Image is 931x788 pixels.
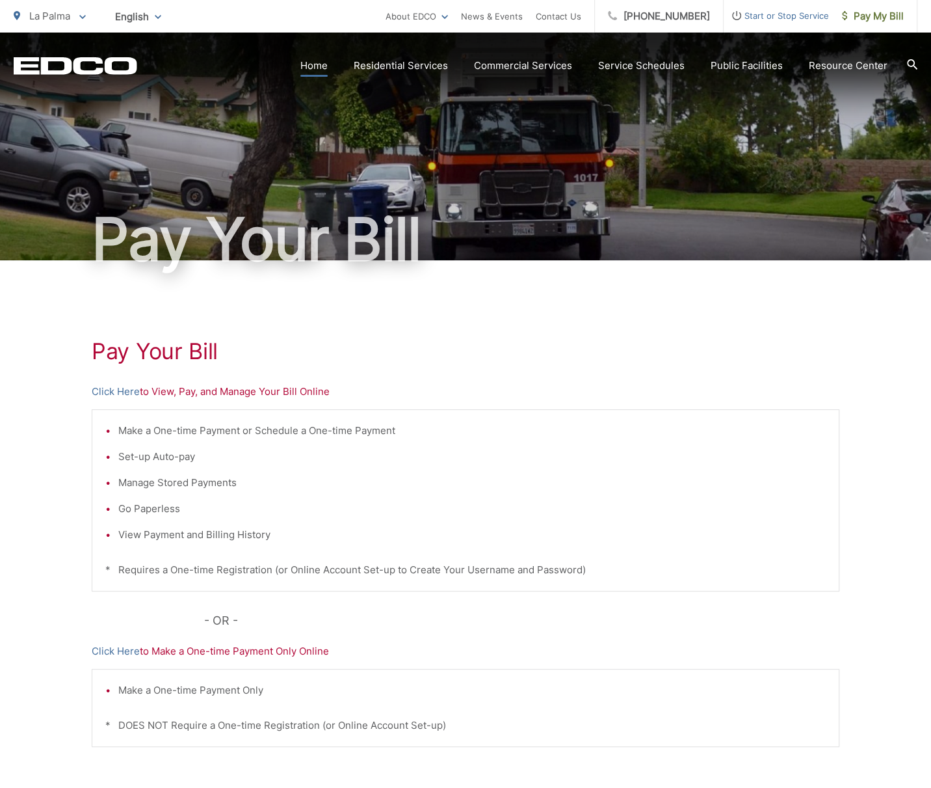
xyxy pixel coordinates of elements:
a: Public Facilities [711,58,783,74]
a: Resource Center [809,58,887,74]
a: EDCD logo. Return to the homepage. [14,57,137,75]
p: to Make a One-time Payment Only Online [92,644,839,659]
span: La Palma [29,10,70,22]
a: Residential Services [354,58,448,74]
a: Home [300,58,328,74]
li: View Payment and Billing History [118,527,826,543]
li: Manage Stored Payments [118,475,826,491]
p: * Requires a One-time Registration (or Online Account Set-up to Create Your Username and Password) [105,562,826,578]
p: - OR - [204,611,840,631]
a: Commercial Services [474,58,572,74]
a: Service Schedules [598,58,685,74]
a: About EDCO [386,8,448,24]
h1: Pay Your Bill [92,338,839,364]
span: English [105,5,171,28]
a: Contact Us [536,8,581,24]
h1: Pay Your Bill [14,207,917,272]
a: Click Here [92,644,140,659]
li: Set-up Auto-pay [118,449,826,465]
a: News & Events [461,8,523,24]
p: to View, Pay, and Manage Your Bill Online [92,384,839,400]
span: Pay My Bill [842,8,904,24]
p: * DOES NOT Require a One-time Registration (or Online Account Set-up) [105,718,826,733]
a: Click Here [92,384,140,400]
li: Make a One-time Payment or Schedule a One-time Payment [118,423,826,439]
li: Go Paperless [118,501,826,517]
li: Make a One-time Payment Only [118,683,826,698]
